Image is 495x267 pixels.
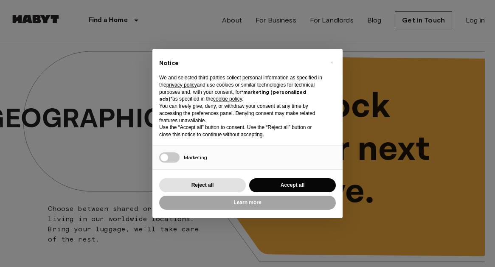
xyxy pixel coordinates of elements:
a: privacy policy [166,82,197,88]
h2: Notice [159,59,322,67]
span: × [330,57,333,67]
button: Learn more [159,196,336,210]
button: Close this notice [325,56,338,69]
strong: “marketing (personalized ads)” [159,89,306,102]
button: Accept all [249,178,336,192]
p: Use the “Accept all” button to consent. Use the “Reject all” button or close this notice to conti... [159,124,322,138]
p: You can freely give, deny, or withdraw your consent at any time by accessing the preferences pane... [159,103,322,124]
p: We and selected third parties collect personal information as specified in the and use cookies or... [159,74,322,103]
button: Reject all [159,178,246,192]
span: Marketing [184,154,207,160]
a: cookie policy [213,96,242,102]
